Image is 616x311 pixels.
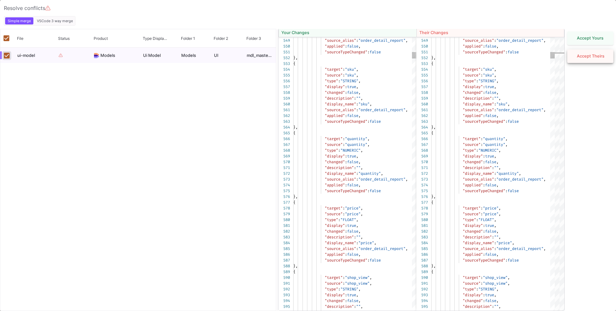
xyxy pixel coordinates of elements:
[508,102,510,107] span: ,
[278,153,290,159] div: 569
[293,61,295,66] span: {
[483,182,485,188] span: :
[494,67,496,72] span: ,
[485,159,496,164] span: false
[246,36,261,41] span: Folder 3
[483,73,494,78] span: "sku"
[361,96,363,101] span: ,
[494,84,496,89] span: ,
[358,171,381,176] span: "quantity"
[416,147,428,153] div: 568
[278,124,290,130] div: 564
[567,31,613,45] button: Accept Yours
[325,113,345,118] span: "applied"
[543,177,546,182] span: ,
[325,188,367,193] span: "sourceTypeChanged"
[367,119,370,124] span: :
[463,188,505,193] span: "sourceTypeChanged"
[476,148,478,153] span: :
[278,200,290,205] div: 577
[358,159,361,164] span: ,
[325,206,343,211] span: "target"
[463,159,483,164] span: "changed"
[499,148,501,153] span: ,
[278,159,290,165] div: 570
[278,49,290,55] div: 551
[356,67,358,72] span: ,
[416,171,428,176] div: 572
[340,217,356,222] span: "FLOAT"
[278,147,290,153] div: 568
[463,154,483,159] span: "display"
[416,194,428,200] div: 576
[345,182,347,188] span: :
[577,36,603,40] span: Accept Yours
[278,211,290,217] div: 579
[483,84,485,89] span: :
[496,102,508,107] span: "sku"
[325,136,343,141] span: "target"
[278,136,290,142] div: 566
[361,206,363,211] span: ,
[358,113,361,118] span: ,
[325,177,356,182] span: "source_alias"
[345,154,347,159] span: :
[347,154,356,159] span: true
[325,159,345,164] span: "changed"
[347,44,358,49] span: false
[358,102,370,107] span: "sku"
[325,142,343,147] span: "source"
[416,205,428,211] div: 578
[463,107,494,112] span: "source_alias"
[347,113,358,118] span: false
[543,107,546,112] span: ,
[483,113,485,118] span: :
[505,119,508,124] span: :
[358,78,361,84] span: ,
[210,48,243,63] div: UI
[278,194,290,200] div: 576
[496,177,543,182] span: "order_detail_report"
[278,38,290,43] div: 549
[370,188,381,193] span: false
[278,142,290,147] div: 567
[358,107,406,112] span: "order_detail_report"
[463,171,494,176] span: "display_name"
[325,211,343,217] span: "source"
[358,182,361,188] span: ,
[338,78,340,84] span: :
[499,206,501,211] span: ,
[325,90,345,95] span: "changed"
[345,73,356,78] span: "sku"
[94,36,108,41] span: Product
[416,200,428,205] div: 577
[143,36,169,41] span: Type Display Name
[278,61,290,67] div: 553
[496,182,499,188] span: ,
[499,165,501,170] span: ,
[494,177,496,182] span: :
[406,107,408,112] span: ,
[483,154,485,159] span: :
[481,73,483,78] span: :
[508,188,519,193] span: false
[278,217,290,223] div: 580
[478,148,499,153] span: "NUMERIC"
[505,188,508,193] span: :
[278,101,290,107] div: 560
[325,67,343,72] span: "target"
[325,182,345,188] span: "applied"
[416,78,428,84] div: 556
[278,84,290,90] div: 557
[347,159,358,164] span: false
[416,38,428,43] div: 549
[325,165,354,170] span: "description"
[483,90,485,95] span: :
[416,95,428,101] div: 559
[508,119,519,124] span: false
[483,136,505,141] span: "quantity"
[463,165,492,170] span: "description"
[325,171,356,176] span: "display_name"
[345,136,367,141] span: "quantity"
[416,67,428,72] div: 554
